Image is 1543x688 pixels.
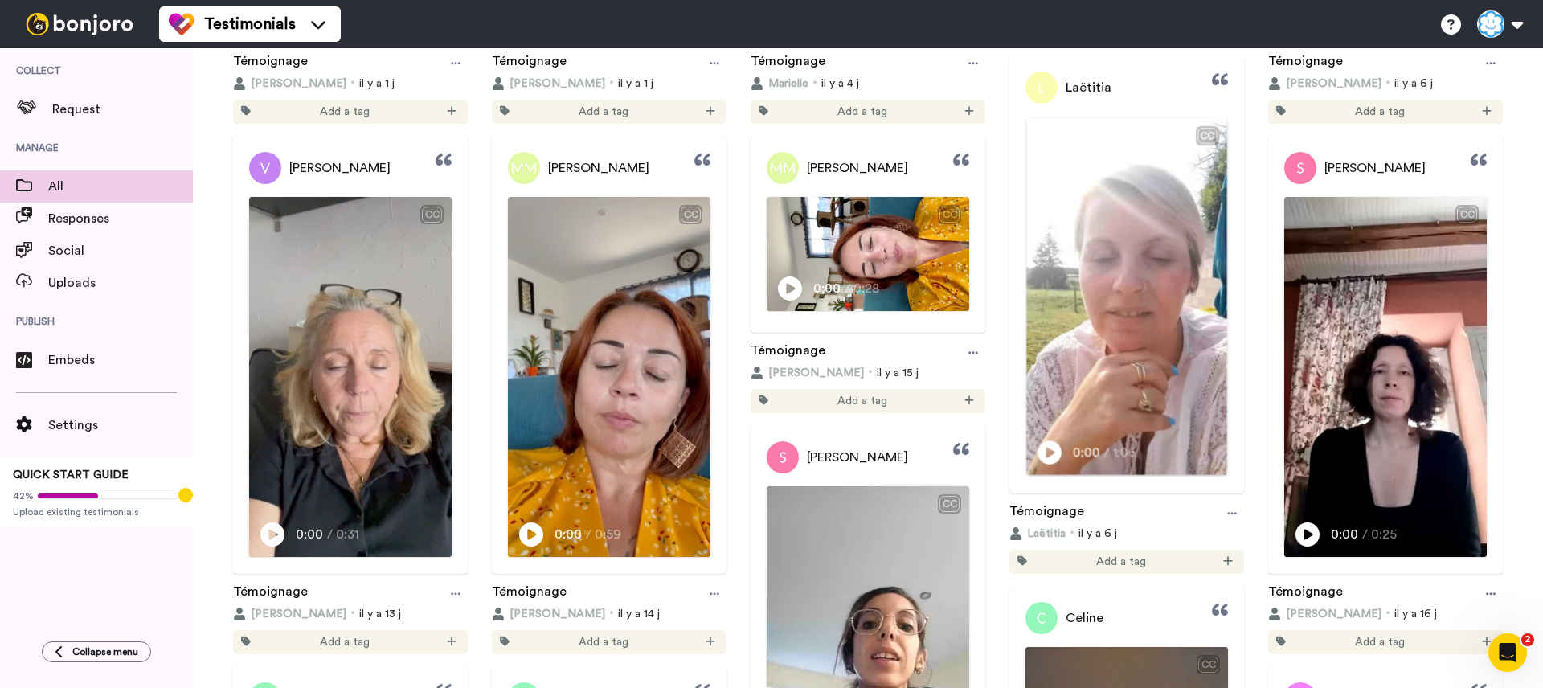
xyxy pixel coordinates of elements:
span: / [586,525,591,544]
img: Profile Picture [1025,602,1058,634]
a: Témoignage [492,582,567,606]
span: Add a tag [1096,554,1146,570]
span: Social [48,241,193,260]
span: 42% [13,489,34,502]
button: Laëtitia [1009,526,1066,542]
span: Add a tag [320,634,370,650]
span: [PERSON_NAME] [1286,76,1381,92]
span: [PERSON_NAME] [807,158,908,178]
span: 0:59 [595,525,623,544]
img: Profile Picture [1025,72,1058,104]
div: CC [939,207,960,223]
img: Profile Picture [249,152,281,184]
span: [PERSON_NAME] [1286,606,1381,622]
span: Testimonials [204,13,296,35]
div: il y a 1 j [233,76,468,92]
span: 0:31 [336,525,364,544]
span: [PERSON_NAME] [1324,158,1426,178]
img: tm-color.svg [169,11,194,37]
span: [PERSON_NAME] [548,158,649,178]
a: Témoignage [1268,582,1343,606]
img: Video Thumbnail [1284,197,1487,557]
button: [PERSON_NAME] [492,606,605,622]
img: Video Thumbnail [1026,118,1226,475]
div: il y a 15 j [751,365,985,381]
span: Add a tag [1355,104,1405,120]
span: [PERSON_NAME] [510,76,605,92]
span: Upload existing testimonials [13,506,180,518]
span: [PERSON_NAME] [768,365,864,381]
span: 0:00 [813,279,841,298]
a: Témoignage [233,582,308,606]
a: Témoignage [492,51,567,76]
img: Video Thumbnail [767,197,969,311]
span: Settings [48,416,193,435]
span: Add a tag [579,104,628,120]
span: [PERSON_NAME] [251,76,346,92]
span: Responses [48,209,193,228]
img: Profile Picture [1284,152,1316,184]
button: [PERSON_NAME] [233,606,346,622]
button: Collapse menu [42,641,151,662]
img: Profile Picture [508,152,540,184]
span: QUICK START GUIDE [13,469,129,481]
div: il y a 6 j [1009,526,1244,542]
div: CC [422,207,442,223]
span: 0:00 [1331,525,1359,544]
iframe: Intercom live chat [1488,633,1527,672]
span: 0:00 [296,525,324,544]
span: Uploads [48,273,193,293]
a: Témoignage [1268,51,1343,76]
span: 2 [1521,633,1534,646]
a: Témoignage [751,51,825,76]
span: [PERSON_NAME] [289,158,391,178]
div: il y a 1 j [492,76,726,92]
button: [PERSON_NAME] [1268,76,1381,92]
span: Laëtitia [1027,526,1066,542]
div: il y a 6 j [1268,76,1503,92]
span: Add a tag [1355,634,1405,650]
span: Laëtitia [1066,78,1111,97]
span: Add a tag [837,393,887,409]
span: [PERSON_NAME] [251,606,346,622]
img: bj-logo-header-white.svg [19,13,140,35]
span: 0:25 [1371,525,1399,544]
span: Celine [1066,608,1103,628]
div: il y a 14 j [492,606,726,622]
button: Marielle [751,76,808,92]
span: / [845,279,850,298]
a: Témoignage [1009,502,1084,526]
div: il y a 13 j [233,606,468,622]
button: [PERSON_NAME] [1268,606,1381,622]
span: Marielle [768,76,808,92]
span: Embeds [48,350,193,370]
span: / [1362,525,1368,544]
span: All [48,177,193,196]
span: 1:06 [1112,443,1140,462]
div: CC [1198,657,1218,673]
img: Profile Picture [767,152,799,184]
img: Video Thumbnail [508,197,710,557]
span: [PERSON_NAME] [807,448,908,467]
span: [PERSON_NAME] [510,606,605,622]
div: CC [1457,207,1477,223]
a: Témoignage [751,341,825,365]
span: / [327,525,333,544]
span: Request [52,100,193,119]
span: Add a tag [579,634,628,650]
span: 0:28 [853,279,882,298]
span: Add a tag [320,104,370,120]
button: [PERSON_NAME] [233,76,346,92]
div: CC [939,496,960,512]
img: Video Thumbnail [249,197,452,557]
span: 0:00 [555,525,583,544]
button: [PERSON_NAME] [492,76,605,92]
img: Profile Picture [767,441,799,473]
div: il y a 4 j [751,76,985,92]
div: Tooltip anchor [178,488,193,502]
a: Témoignage [233,51,308,76]
button: [PERSON_NAME] [751,365,864,381]
div: il y a 16 j [1268,606,1503,622]
div: CC [681,207,701,223]
span: Add a tag [837,104,887,120]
